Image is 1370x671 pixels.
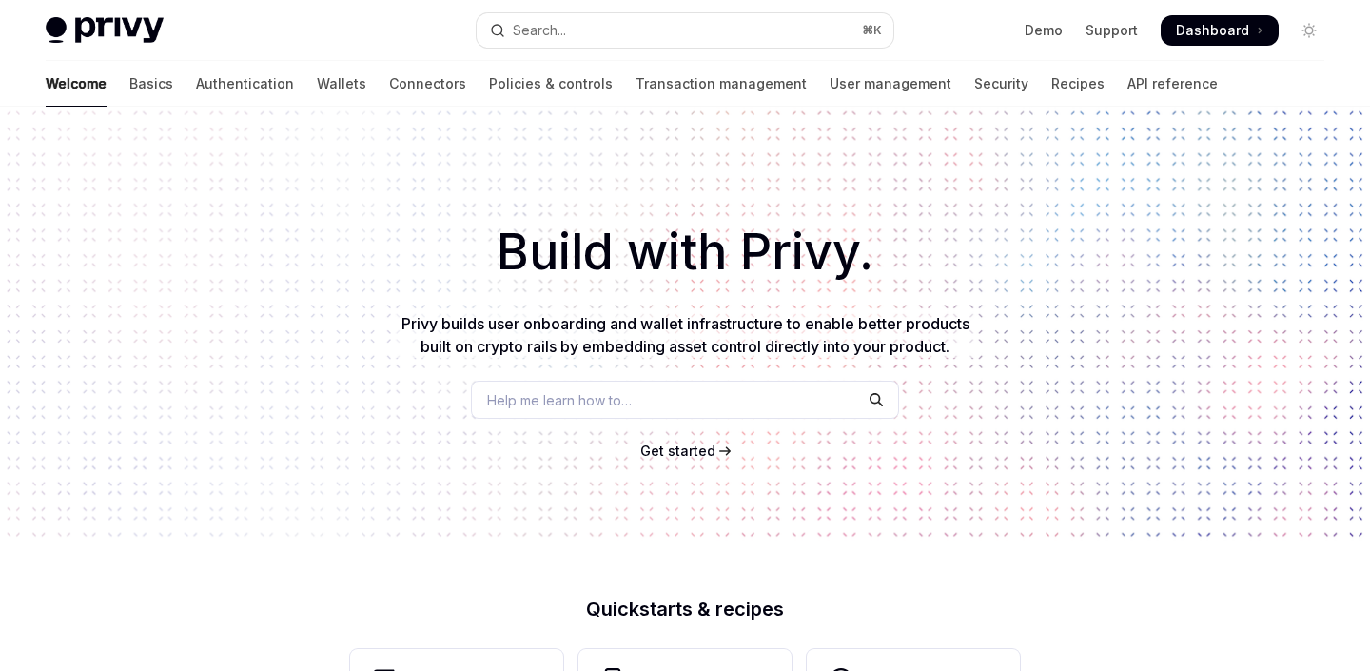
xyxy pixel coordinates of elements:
[46,61,107,107] a: Welcome
[129,61,173,107] a: Basics
[1176,21,1249,40] span: Dashboard
[401,314,969,356] span: Privy builds user onboarding and wallet infrastructure to enable better products built on crypto ...
[489,61,613,107] a: Policies & controls
[830,61,951,107] a: User management
[477,13,892,48] button: Open search
[1294,15,1324,46] button: Toggle dark mode
[1086,21,1138,40] a: Support
[636,61,807,107] a: Transaction management
[1161,15,1279,46] a: Dashboard
[46,17,164,44] img: light logo
[1127,61,1218,107] a: API reference
[862,23,882,38] span: ⌘ K
[196,61,294,107] a: Authentication
[1051,61,1105,107] a: Recipes
[513,19,566,42] div: Search...
[974,61,1028,107] a: Security
[30,215,1340,289] h1: Build with Privy.
[640,442,715,461] a: Get started
[389,61,466,107] a: Connectors
[640,443,715,459] span: Get started
[487,390,632,410] span: Help me learn how to…
[350,600,1020,619] h2: Quickstarts & recipes
[1025,21,1063,40] a: Demo
[317,61,366,107] a: Wallets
